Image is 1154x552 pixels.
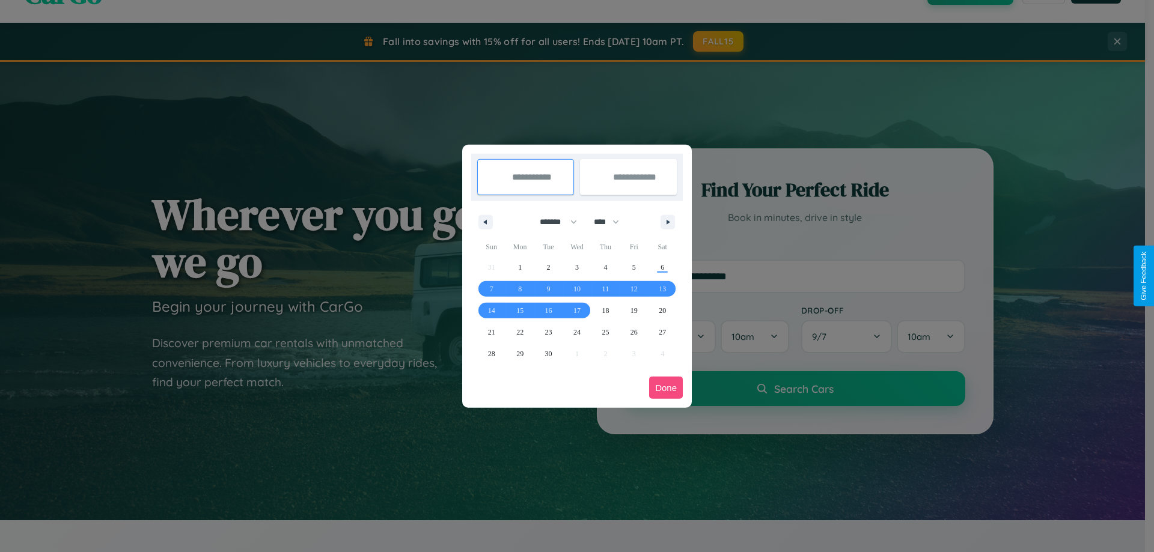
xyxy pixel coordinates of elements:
span: 11 [602,278,609,300]
span: 9 [547,278,551,300]
span: Fri [620,237,648,256]
button: 20 [649,300,677,321]
button: 26 [620,321,648,343]
button: 22 [505,321,534,343]
span: 12 [630,278,638,300]
span: 3 [575,256,579,278]
button: 13 [649,278,677,300]
span: Tue [534,237,563,256]
div: Give Feedback [1140,252,1148,300]
button: 15 [505,300,534,321]
button: 10 [563,278,591,300]
span: 29 [516,343,524,365]
span: 25 [602,321,609,343]
span: 21 [488,321,495,343]
button: Done [649,377,683,399]
button: 30 [534,343,563,365]
button: 9 [534,278,563,300]
span: 8 [518,278,522,300]
button: 27 [649,321,677,343]
span: 2 [547,256,551,278]
span: 28 [488,343,495,365]
span: 19 [630,300,638,321]
span: 23 [545,321,552,343]
button: 6 [649,256,677,278]
button: 16 [534,300,563,321]
span: 5 [632,256,636,278]
span: 22 [516,321,524,343]
span: 6 [661,256,664,278]
span: 16 [545,300,552,321]
span: Sun [477,237,505,256]
button: 18 [591,300,620,321]
button: 24 [563,321,591,343]
button: 2 [534,256,563,278]
span: 20 [659,300,666,321]
span: 13 [659,278,666,300]
button: 25 [591,321,620,343]
span: 17 [573,300,581,321]
span: 1 [518,256,522,278]
button: 1 [505,256,534,278]
button: 21 [477,321,505,343]
span: Sat [649,237,677,256]
span: 26 [630,321,638,343]
button: 23 [534,321,563,343]
span: Thu [591,237,620,256]
span: Mon [505,237,534,256]
button: 17 [563,300,591,321]
button: 3 [563,256,591,278]
button: 11 [591,278,620,300]
span: 18 [602,300,609,321]
span: 10 [573,278,581,300]
span: Wed [563,237,591,256]
button: 7 [477,278,505,300]
span: 27 [659,321,666,343]
button: 19 [620,300,648,321]
button: 5 [620,256,648,278]
span: 30 [545,343,552,365]
button: 4 [591,256,620,278]
button: 29 [505,343,534,365]
button: 12 [620,278,648,300]
span: 15 [516,300,524,321]
span: 4 [603,256,607,278]
button: 8 [505,278,534,300]
span: 7 [490,278,493,300]
button: 28 [477,343,505,365]
button: 14 [477,300,505,321]
span: 24 [573,321,581,343]
span: 14 [488,300,495,321]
